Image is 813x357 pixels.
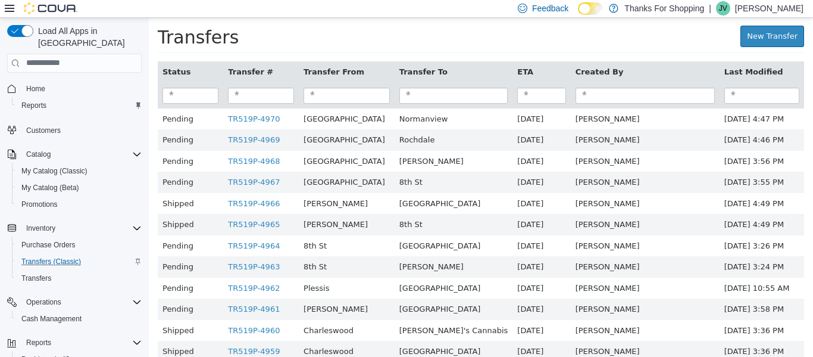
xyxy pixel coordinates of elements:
button: Reports [2,334,146,351]
button: Promotions [12,196,146,213]
span: Operations [26,297,61,307]
span: 8th St [155,223,178,232]
button: Created By [427,48,477,60]
td: [DATE] [364,302,421,324]
td: [DATE] 3:56 PM [571,133,655,154]
a: Transfers [17,271,56,285]
button: Operations [2,294,146,311]
a: TR519P-4965 [79,202,131,211]
a: TR519P-4959 [79,329,131,338]
button: Inventory [2,220,146,237]
td: Pending [9,133,74,154]
a: TR519P-4964 [79,223,131,232]
span: Preston [155,181,219,190]
span: Purchase Orders [21,240,76,250]
span: Inventory [26,223,55,233]
td: Shipped [9,302,74,324]
a: TR519P-4963 [79,244,131,253]
p: Thanks For Shopping [624,1,704,15]
button: My Catalog (Beta) [12,179,146,196]
button: Home [2,80,146,97]
td: [DATE] [364,260,421,281]
a: Transfers (Classic) [17,254,86,269]
span: Tina Jansen [427,308,491,317]
span: Alanna Holt [427,117,491,126]
button: Inventory [21,221,60,235]
button: Cash Management [12,311,146,327]
button: Catalog [2,146,146,163]
span: Tina Jansen [427,329,491,338]
td: Shipped [9,196,74,218]
span: Promotions [17,197,142,212]
button: Reports [21,336,56,350]
span: Inventory [21,221,142,235]
img: Cova [24,2,77,14]
a: Reports [17,98,51,113]
a: TR519P-4960 [79,308,131,317]
button: Reports [12,97,146,114]
a: Promotions [17,197,62,212]
td: Pending [9,91,74,112]
span: Alanna Holt [427,160,491,169]
span: Reports [21,101,46,110]
span: Southdale [251,287,332,296]
button: Operations [21,295,66,309]
span: Alanna Holt [427,139,491,148]
td: [DATE] [364,111,421,133]
td: [DATE] 3:36 PM [571,323,655,344]
td: [DATE] 10:55 AM [571,260,655,281]
span: Henderson [155,287,219,296]
span: Plessis [155,266,180,275]
span: Reports [21,336,142,350]
a: Home [21,82,50,96]
span: Catalog [26,150,51,159]
td: Pending [9,218,74,239]
a: TR519P-4962 [79,266,131,275]
td: [DATE] [364,133,421,154]
span: Customers [21,122,142,137]
a: TR519P-4969 [79,117,131,126]
td: Shipped [9,175,74,197]
span: Operations [21,295,142,309]
a: Customers [21,123,65,138]
span: Alanna Holt [427,181,491,190]
span: Lucy's Cannabis [251,308,359,317]
span: Southdale [251,329,332,338]
span: Customers [26,126,61,135]
button: Transfer # [79,48,127,60]
span: Tina Jansen [427,266,491,275]
td: [DATE] [364,175,421,197]
span: Transfers (Classic) [21,257,81,266]
td: [DATE] [364,154,421,175]
button: Transfers (Classic) [12,253,146,270]
span: University Heights [251,223,332,232]
span: My Catalog (Classic) [21,166,87,176]
span: 8th St [155,244,178,253]
span: Alanna Holt [427,97,491,105]
span: Transfers [21,274,51,283]
td: [DATE] [364,218,421,239]
td: Pending [9,154,74,175]
span: 8th St [251,202,274,211]
span: Cash Management [21,314,82,324]
p: | [709,1,711,15]
a: TR519P-4970 [79,97,131,105]
span: Charleswood [155,308,205,317]
span: My Catalog (Beta) [21,183,79,193]
a: New Transfer [592,8,655,29]
td: [DATE] 3:36 PM [571,302,655,324]
span: Purchase Orders [17,238,142,252]
span: Alanna Holt [427,244,491,253]
span: Cash Management [17,312,142,326]
button: My Catalog (Classic) [12,163,146,179]
button: Catalog [21,147,55,162]
span: My Catalog (Beta) [17,181,142,195]
td: [DATE] [364,281,421,302]
span: Harbour Landing [155,97,236,105]
td: [DATE] 3:26 PM [571,218,655,239]
a: TR519P-4961 [79,287,131,296]
td: Pending [9,281,74,302]
span: 8th St [251,160,274,169]
span: Southdale [251,266,332,275]
td: [DATE] 4:47 PM [571,91,655,112]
